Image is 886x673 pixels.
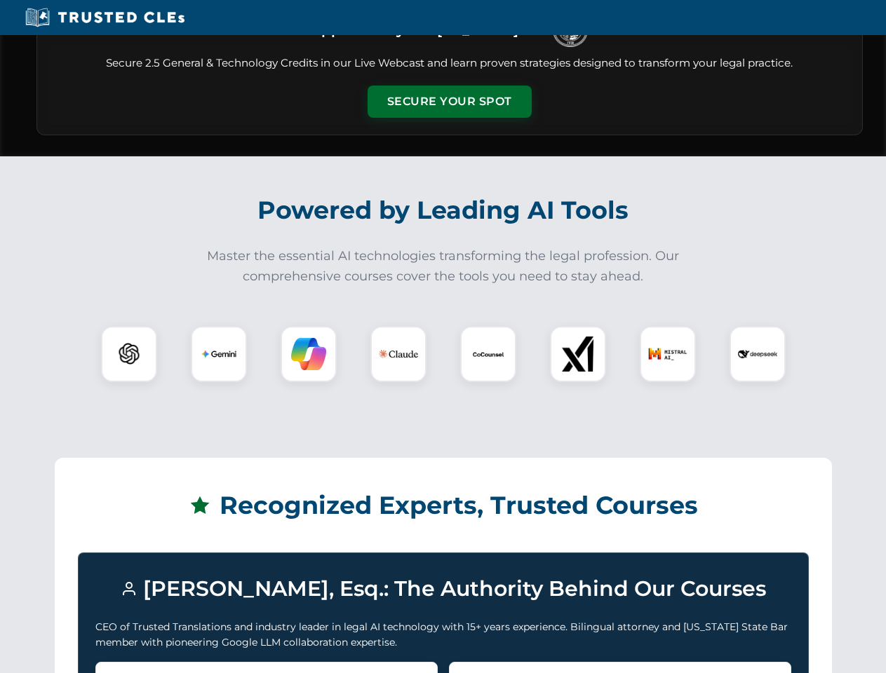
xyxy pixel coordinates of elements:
[78,481,809,530] h2: Recognized Experts, Trusted Courses
[54,55,845,72] p: Secure 2.5 General & Technology Credits in our Live Webcast and learn proven strategies designed ...
[550,326,606,382] div: xAI
[95,570,791,608] h3: [PERSON_NAME], Esq.: The Authority Behind Our Courses
[738,334,777,374] img: DeepSeek Logo
[101,326,157,382] div: ChatGPT
[198,246,689,287] p: Master the essential AI technologies transforming the legal profession. Our comprehensive courses...
[640,326,696,382] div: Mistral AI
[281,326,337,382] div: Copilot
[471,336,506,372] img: CoCounsel Logo
[55,186,832,235] h2: Powered by Leading AI Tools
[109,334,149,374] img: ChatGPT Logo
[460,326,516,382] div: CoCounsel
[648,334,687,374] img: Mistral AI Logo
[95,619,791,651] p: CEO of Trusted Translations and industry leader in legal AI technology with 15+ years experience....
[291,336,326,372] img: Copilot Logo
[201,336,236,372] img: Gemini Logo
[379,334,418,374] img: Claude Logo
[21,7,189,28] img: Trusted CLEs
[730,326,786,382] div: DeepSeek
[561,336,596,372] img: xAI Logo
[191,326,247,382] div: Gemini
[368,86,532,118] button: Secure Your Spot
[370,326,427,382] div: Claude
